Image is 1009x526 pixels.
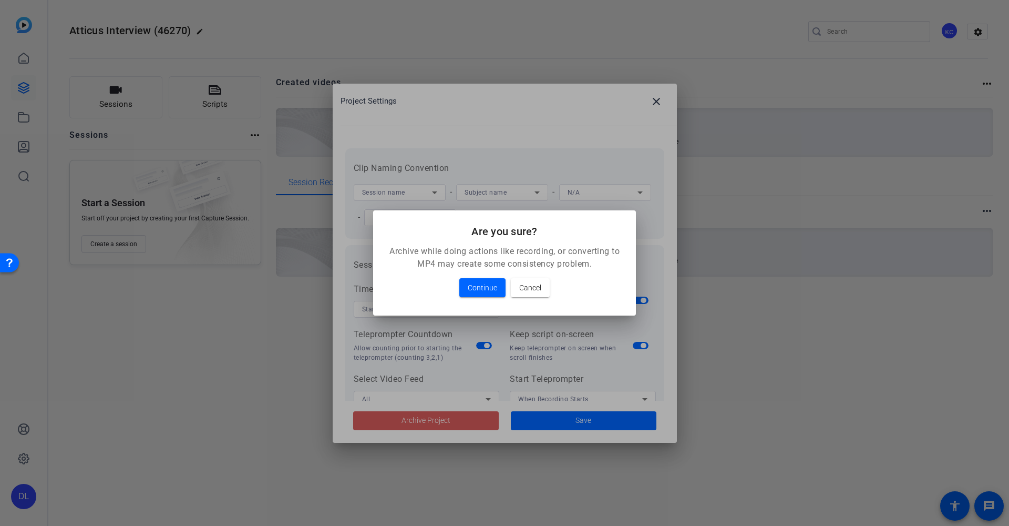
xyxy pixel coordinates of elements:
[468,281,497,294] span: Continue
[386,223,623,240] h2: Are you sure?
[459,278,506,297] button: Continue
[511,278,550,297] button: Cancel
[519,281,541,294] span: Cancel
[386,245,623,270] p: Archive while doing actions like recording, or converting to MP4 may create some consistency prob...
